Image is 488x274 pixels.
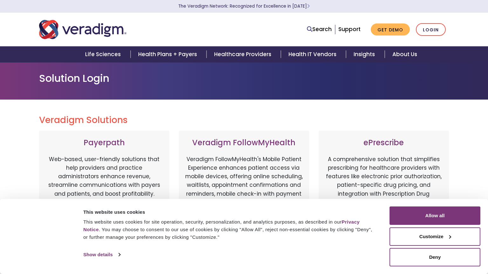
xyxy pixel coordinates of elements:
a: Search [307,25,332,34]
a: Support [338,25,361,33]
span: Learn More [307,3,310,9]
a: Life Sciences [78,46,130,62]
a: Get Demo [371,23,410,36]
a: The Veradigm Network: Recognized for Excellence in [DATE]Learn More [178,3,310,9]
a: About Us [385,46,425,62]
a: Show details [83,250,120,259]
h1: Solution Login [39,72,449,84]
button: Customize [390,227,480,246]
img: Veradigm logo [39,19,126,40]
button: Allow all [390,206,480,225]
h3: Veradigm FollowMyHealth [185,138,303,147]
h3: ePrescribe [325,138,443,147]
div: This website uses cookies [83,208,375,216]
div: This website uses cookies for site operation, security, personalization, and analytics purposes, ... [83,218,375,241]
a: Health Plans + Payers [131,46,207,62]
a: Login [416,23,446,36]
a: Healthcare Providers [207,46,281,62]
a: Health IT Vendors [281,46,346,62]
button: Deny [390,248,480,266]
p: Veradigm FollowMyHealth's Mobile Patient Experience enhances patient access via mobile devices, o... [185,155,303,215]
a: Insights [346,46,384,62]
p: A comprehensive solution that simplifies prescribing for healthcare providers with features like ... [325,155,443,222]
p: Web-based, user-friendly solutions that help providers and practice administrators enhance revenu... [45,155,163,222]
h2: Veradigm Solutions [39,115,449,126]
h3: Payerpath [45,138,163,147]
